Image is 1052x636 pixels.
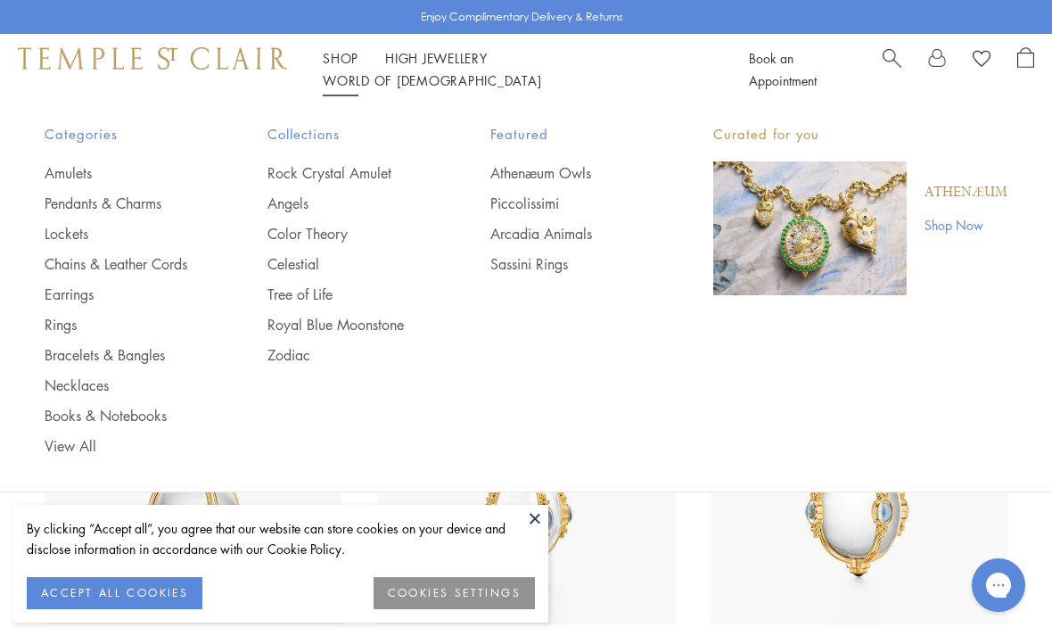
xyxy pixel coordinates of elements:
[713,123,1007,145] p: Curated for you
[421,8,623,26] p: Enjoy Complimentary Delivery & Returns
[45,123,196,145] span: Categories
[267,163,419,183] a: Rock Crystal Amulet
[490,194,642,213] a: Piccolissimi
[45,194,196,213] a: Pendants & Charms
[925,183,1007,202] a: Athenæum
[267,194,419,213] a: Angels
[963,552,1034,618] iframe: Gorgias live chat messenger
[267,345,419,365] a: Zodiac
[490,123,642,145] span: Featured
[267,254,419,274] a: Celestial
[45,254,196,274] a: Chains & Leather Cords
[45,224,196,244] a: Lockets
[490,163,642,183] a: Athenæum Owls
[45,315,196,335] a: Rings
[45,436,196,456] a: View All
[490,254,642,274] a: Sassini Rings
[267,224,419,244] a: Color Theory
[267,123,419,145] span: Collections
[27,518,535,559] div: By clicking “Accept all”, you agree that our website can store cookies on your device and disclos...
[45,406,196,425] a: Books & Notebooks
[45,345,196,365] a: Bracelets & Bangles
[1017,47,1034,92] a: Open Shopping Bag
[267,315,419,335] a: Royal Blue Moonstone
[374,577,535,609] button: COOKIES SETTINGS
[45,376,196,395] a: Necklaces
[925,215,1007,235] a: Shop Now
[749,49,817,89] a: Book an Appointment
[323,49,358,67] a: ShopShop
[267,285,419,304] a: Tree of Life
[385,49,488,67] a: High JewelleryHigh Jewellery
[323,71,541,89] a: World of [DEMOGRAPHIC_DATA]World of [DEMOGRAPHIC_DATA]
[18,47,287,69] img: Temple St. Clair
[973,47,990,74] a: View Wishlist
[27,577,202,609] button: ACCEPT ALL COOKIES
[45,163,196,183] a: Amulets
[883,47,901,92] a: Search
[490,224,642,244] a: Arcadia Animals
[45,285,196,304] a: Earrings
[323,47,709,92] nav: Main navigation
